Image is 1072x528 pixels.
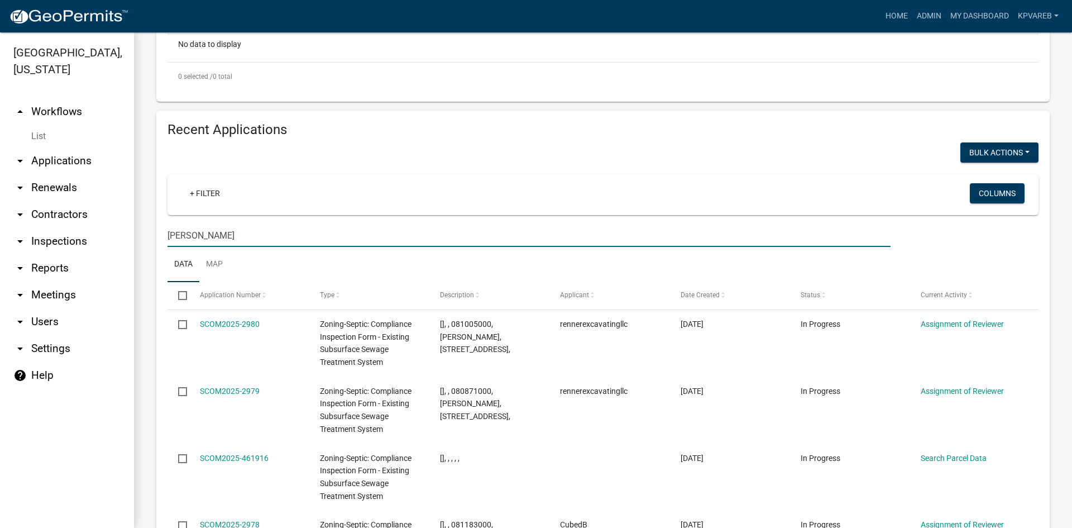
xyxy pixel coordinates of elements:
span: Type [320,291,334,299]
datatable-header-cell: Date Created [669,282,789,309]
span: Current Activity [921,291,967,299]
datatable-header-cell: Description [429,282,549,309]
i: arrow_drop_down [13,315,27,329]
span: Date Created [681,291,720,299]
i: arrow_drop_down [13,288,27,302]
i: arrow_drop_down [13,181,27,194]
input: Search for applications [167,224,891,247]
span: [], , 081005000, WAYNE WELLE, 20320 CO RD 131, [440,320,510,354]
a: SCOM2025-2980 [200,320,260,329]
div: 0 total [167,63,1038,91]
span: rennerexcavatingllc [560,387,628,396]
a: Assignment of Reviewer [921,387,1004,396]
span: In Progress [801,320,840,329]
h4: Recent Applications [167,122,1038,138]
a: Data [167,247,199,283]
span: 08/11/2025 [681,454,703,463]
a: Admin [912,6,946,27]
a: SCOM2025-461916 [200,454,269,463]
a: + Filter [181,183,229,203]
span: In Progress [801,454,840,463]
span: Zoning-Septic: Compliance Inspection Form - Existing Subsurface Sewage Treatment System [320,387,411,434]
a: Search Parcel Data [921,454,987,463]
span: 08/11/2025 [681,320,703,329]
span: [], , , , , [440,454,460,463]
span: Application Number [200,291,261,299]
a: kpvareb [1013,6,1063,27]
span: Status [801,291,820,299]
datatable-header-cell: Type [309,282,429,309]
span: Description [440,291,474,299]
i: arrow_drop_down [13,154,27,168]
datatable-header-cell: Status [790,282,910,309]
i: arrow_drop_up [13,105,27,118]
datatable-header-cell: Select [167,282,189,309]
button: Columns [970,183,1025,203]
i: arrow_drop_down [13,208,27,221]
span: rennerexcavatingllc [560,320,628,329]
i: help [13,369,27,382]
span: Zoning-Septic: Compliance Inspection Form - Existing Subsurface Sewage Treatment System [320,320,411,367]
span: In Progress [801,387,840,396]
span: 08/11/2025 [681,387,703,396]
a: SCOM2025-2979 [200,387,260,396]
i: arrow_drop_down [13,261,27,275]
span: Zoning-Septic: Compliance Inspection Form - Existing Subsurface Sewage Treatment System [320,454,411,501]
a: Assignment of Reviewer [921,320,1004,329]
datatable-header-cell: Current Activity [910,282,1030,309]
div: No data to display [167,34,1038,62]
a: Home [881,6,912,27]
a: Map [199,247,229,283]
span: 0 selected / [178,73,213,80]
button: Bulk Actions [960,142,1038,163]
span: Applicant [560,291,589,299]
a: My Dashboard [946,6,1013,27]
datatable-header-cell: Applicant [549,282,669,309]
datatable-header-cell: Application Number [189,282,309,309]
i: arrow_drop_down [13,235,27,248]
i: arrow_drop_down [13,342,27,355]
span: [], , 080871000, ROBERT NELSON, 25535 ENGLEWOOD DR, [440,387,510,421]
